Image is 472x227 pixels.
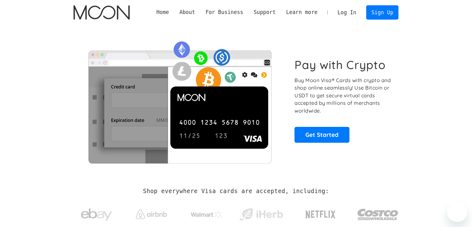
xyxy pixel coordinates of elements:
a: Home [151,8,174,16]
img: Costco [357,203,399,226]
div: Learn more [286,8,317,16]
h2: Shop everywhere Visa cards are accepted, including: [143,188,329,195]
img: Netflix [305,207,336,222]
div: Support [249,8,281,16]
img: Moon Cards let you spend your crypto anywhere Visa is accepted. [74,37,286,163]
a: Walmart [183,205,229,221]
img: iHerb [238,206,284,223]
img: Walmart [191,211,222,218]
a: home [74,5,130,20]
div: For Business [205,8,243,16]
img: Airbnb [136,210,167,219]
h1: Pay with Crypto [294,58,386,72]
div: About [174,8,200,16]
a: Get Started [294,127,349,142]
img: Moon Logo [74,5,130,20]
img: ebay [81,205,112,225]
a: Airbnb [128,203,174,222]
div: Support [254,8,276,16]
div: About [179,8,195,16]
a: Netflix [293,201,348,225]
a: Log In [332,6,362,19]
div: For Business [200,8,249,16]
a: Sign Up [366,5,398,19]
p: Buy Moon Visa® Cards with crypto and shop online seamlessly! Use Bitcoin or USDT to get secure vi... [294,76,392,115]
a: iHerb [238,200,284,226]
iframe: Button to launch messaging window [447,202,467,222]
div: Learn more [281,8,323,16]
